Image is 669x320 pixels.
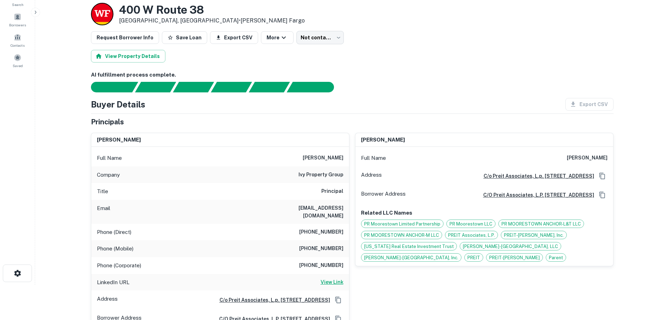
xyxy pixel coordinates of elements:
[97,154,122,162] p: Full Name
[91,31,159,44] button: Request Borrower Info
[361,136,405,144] h6: [PERSON_NAME]
[445,232,498,239] span: PREIT Associates, L.P.
[97,187,108,196] p: Title
[97,171,120,179] p: Company
[261,31,294,44] button: More
[296,31,344,44] div: Not contacted
[210,31,258,44] button: Export CSV
[91,71,614,79] h6: AI fulfillment process complete.
[299,171,343,179] h6: ivy property group
[486,254,543,261] span: PREIT-[PERSON_NAME]
[91,50,165,63] button: View Property Details
[11,43,25,48] span: Contacts
[97,278,130,287] p: LinkedIn URL
[299,261,343,270] h6: [PHONE_NUMBER]
[97,295,118,305] p: Address
[303,154,343,162] h6: [PERSON_NAME]
[597,171,608,181] button: Copy Address
[91,98,145,111] h4: Buyer Details
[361,171,382,181] p: Address
[2,51,33,70] a: Saved
[12,2,24,7] span: Search
[2,31,33,50] a: Contacts
[361,190,406,200] p: Borrower Address
[465,254,483,261] span: PREIT
[97,244,133,253] p: Phone (Mobile)
[361,232,442,239] span: PR MOORESTOWN ANCHOR-M LLC
[241,17,305,24] a: [PERSON_NAME] Fargo
[9,22,26,28] span: Borrowers
[321,278,343,287] a: View Link
[259,204,343,220] h6: [EMAIL_ADDRESS][DOMAIN_NAME]
[249,82,290,92] div: Principals found, still searching for contact information. This may take time...
[361,154,386,162] p: Full Name
[361,243,457,250] span: [US_STATE] Real Estate Investment Trust
[333,295,343,305] button: Copy Address
[634,264,669,298] iframe: Chat Widget
[447,221,495,228] span: PR Moorestown LLC
[135,82,176,92] div: Your request is received and processing...
[597,190,608,200] button: Copy Address
[361,221,443,228] span: PR Moorestown Limited Partnership
[460,243,561,250] span: [PERSON_NAME]-[GEOGRAPHIC_DATA], LLC
[287,82,342,92] div: AI fulfillment process complete.
[321,187,343,196] h6: Principal
[173,82,214,92] div: Documents found, AI parsing details...
[361,254,461,261] span: [PERSON_NAME]-[GEOGRAPHIC_DATA], Inc.
[13,63,23,68] span: Saved
[299,244,343,253] h6: [PHONE_NUMBER]
[214,296,330,304] a: C/o Preit Associates, L.p. [STREET_ADDRESS]
[2,10,33,29] a: Borrowers
[97,136,141,144] h6: [PERSON_NAME]
[546,254,566,261] span: Parent
[478,172,594,180] a: C/o Preit Associates, L.p. [STREET_ADDRESS]
[499,221,584,228] span: PR MOORESTOWN ANCHOR-L&T LLC
[299,228,343,236] h6: [PHONE_NUMBER]
[478,191,594,199] a: c/o preit associates, l.p. [STREET_ADDRESS]
[119,3,305,17] h3: 400 W Route 38
[83,82,135,92] div: Sending borrower request to AI...
[211,82,252,92] div: Principals found, AI now looking for contact information...
[501,232,566,239] span: PREIT-[PERSON_NAME], Inc.
[361,209,608,217] p: Related LLC Names
[97,228,131,236] p: Phone (Direct)
[97,204,110,220] p: Email
[91,117,124,127] h5: Principals
[567,154,608,162] h6: [PERSON_NAME]
[162,31,207,44] button: Save Loan
[97,261,141,270] p: Phone (Corporate)
[119,17,305,25] p: [GEOGRAPHIC_DATA], [GEOGRAPHIC_DATA] •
